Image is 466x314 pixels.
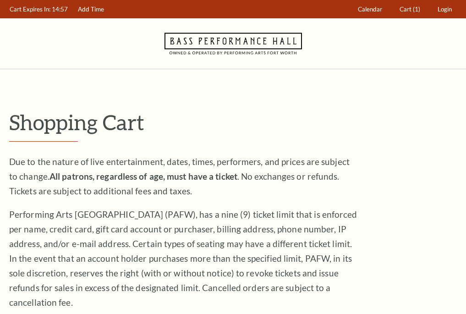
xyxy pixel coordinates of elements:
[9,156,350,196] span: Due to the nature of live entertainment, dates, times, performers, and prices are subject to chan...
[400,6,411,13] span: Cart
[354,0,387,18] a: Calendar
[74,0,109,18] a: Add Time
[438,6,452,13] span: Login
[10,6,50,13] span: Cart Expires In:
[395,0,425,18] a: Cart (1)
[413,6,420,13] span: (1)
[9,110,457,134] p: Shopping Cart
[49,171,237,182] strong: All patrons, regardless of age, must have a ticket
[433,0,456,18] a: Login
[9,207,357,310] p: Performing Arts [GEOGRAPHIC_DATA] (PAFW), has a nine (9) ticket limit that is enforced per name, ...
[358,6,382,13] span: Calendar
[52,6,68,13] span: 14:57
